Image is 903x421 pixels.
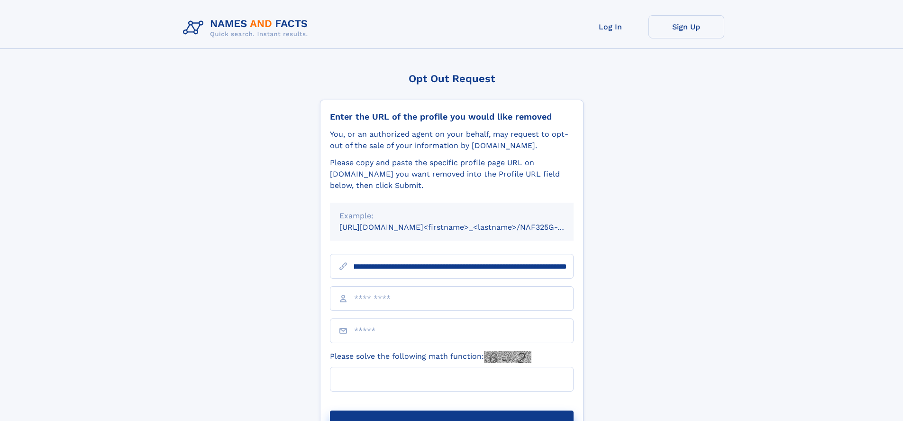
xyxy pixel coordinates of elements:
[573,15,648,38] a: Log In
[339,223,592,232] small: [URL][DOMAIN_NAME]<firstname>_<lastname>/NAF325G-xxxxxxxx
[320,73,584,84] div: Opt Out Request
[330,112,574,122] div: Enter the URL of the profile you would like removed
[179,15,316,41] img: Logo Names and Facts
[330,129,574,151] div: You, or an authorized agent on your behalf, may request to opt-out of the sale of your informatio...
[648,15,724,38] a: Sign Up
[339,210,564,222] div: Example:
[330,351,531,363] label: Please solve the following math function:
[330,157,574,191] div: Please copy and paste the specific profile page URL on [DOMAIN_NAME] you want removed into the Pr...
